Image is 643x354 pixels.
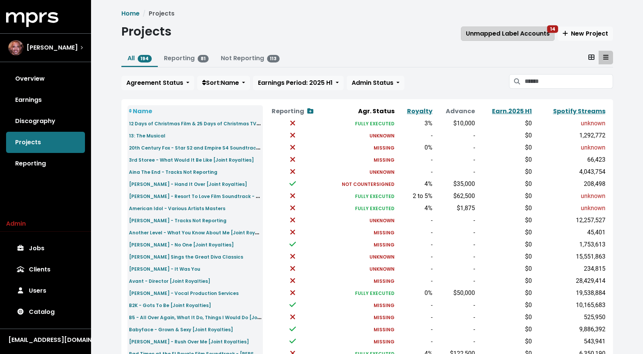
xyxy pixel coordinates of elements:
small: UNKNOWN [369,254,395,260]
a: Earnings [6,89,85,111]
span: unknown [581,144,605,151]
small: UNKNOWN [369,217,395,224]
td: - [434,275,477,287]
small: 12 Days of Christmas Film & 25 Days of Christmas TV Program Soundtrack - [PERSON_NAME] - Angels A... [129,119,424,128]
td: - [396,311,434,323]
td: - [434,226,477,239]
td: $0 [476,154,533,166]
td: - [396,251,434,263]
a: Royalty [407,107,432,115]
td: $0 [476,299,533,311]
td: $0 [476,335,533,348]
a: Aina The End - Tracks Not Reporting [129,167,217,176]
a: Jobs [6,238,85,259]
small: Another Level - What You Know About Me [Joint Royalties] [129,228,271,237]
span: 113 [267,55,280,62]
small: 13: The Musical [129,133,165,139]
small: [PERSON_NAME] - Hand It Over [Joint Royalties] [129,181,247,187]
th: Agr. Status [322,105,396,117]
small: FULLY EXECUTED [355,290,395,296]
span: $10,000 [453,120,475,127]
a: Earn.2025 H1 [492,107,532,115]
a: Not Reporting113 [221,54,280,62]
small: [PERSON_NAME] - No One [Joint Royalties] [129,242,234,248]
a: 3rd Storee - What Would It Be Like [Joint Royalties] [129,155,254,164]
a: [PERSON_NAME] - Tracks Not Reporting [129,216,226,225]
td: - [434,154,477,166]
td: $0 [476,226,533,239]
a: Overview [6,68,85,89]
td: 19,538,884 [533,287,607,299]
td: $0 [476,323,533,335]
td: 543,941 [533,335,607,348]
td: 15,551,863 [533,251,607,263]
span: [PERSON_NAME] [27,43,78,52]
span: 194 [138,55,152,62]
td: $0 [476,263,533,275]
td: 2 to 5% [396,190,434,202]
a: Reporting81 [164,54,209,62]
td: $0 [476,287,533,299]
span: 14 [547,25,558,33]
small: UNKNOWN [369,133,395,139]
td: 66,423 [533,154,607,166]
button: Admin Status [347,76,404,90]
nav: breadcrumb [121,9,613,18]
span: Sort: Name [202,78,239,87]
h1: Projects [121,24,171,39]
td: $0 [476,275,533,287]
small: NOT COUNTERSIGNED [342,181,395,187]
td: 4% [396,178,434,190]
small: FULLY EXECUTED [355,205,395,212]
small: MISSING [374,302,395,309]
small: MISSING [374,278,395,284]
span: 81 [198,55,209,62]
small: B5 - All Over Again, What It Do, Things I Would Do [Joint Royalties] [129,313,290,321]
a: [PERSON_NAME] Sings the Great Diva Classics [129,252,243,261]
td: $0 [476,311,533,323]
small: MISSING [374,338,395,345]
td: - [396,154,434,166]
small: [PERSON_NAME] - Vocal Production Services [129,290,239,296]
td: - [434,263,477,275]
li: Projects [140,9,175,18]
td: 234,815 [533,263,607,275]
span: unknown [581,204,605,212]
td: 525,950 [533,311,607,323]
button: New Project [558,27,613,41]
td: - [434,166,477,178]
a: All194 [127,54,152,62]
svg: Card View [588,54,594,60]
a: [PERSON_NAME] - It Was You [129,264,200,273]
td: 0% [396,142,434,154]
span: $50,000 [453,289,475,296]
td: 12,257,527 [533,214,607,226]
span: unknown [581,192,605,200]
a: 13: The Musical [129,131,165,140]
span: $35,000 [453,180,475,187]
td: $0 [476,202,533,214]
a: [PERSON_NAME] - Vocal Production Services [129,289,239,297]
a: mprs logo [6,15,58,23]
span: New Project [563,29,608,38]
td: - [396,166,434,178]
td: - [396,226,434,239]
small: UNKNOWN [369,266,395,272]
td: - [434,129,477,142]
a: B2K - Gots To Be [Joint Royalties] [129,301,211,309]
a: American Idol - Various Artists Masters [129,204,225,212]
input: Search projects [525,74,613,89]
img: The selected account / producer [8,40,24,55]
td: - [396,263,434,275]
span: unknown [581,120,605,127]
small: MISSING [374,242,395,248]
a: Spotify Streams [553,107,605,115]
span: Agreement Status [126,78,183,87]
small: FULLY EXECUTED [355,120,395,127]
a: [PERSON_NAME] - No One [Joint Royalties] [129,240,234,249]
td: 0% [396,287,434,299]
a: [PERSON_NAME] - Resort To Love Film Soundtrack - Demos and Masters [129,192,305,200]
a: Home [121,9,140,18]
span: Admin Status [352,78,393,87]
